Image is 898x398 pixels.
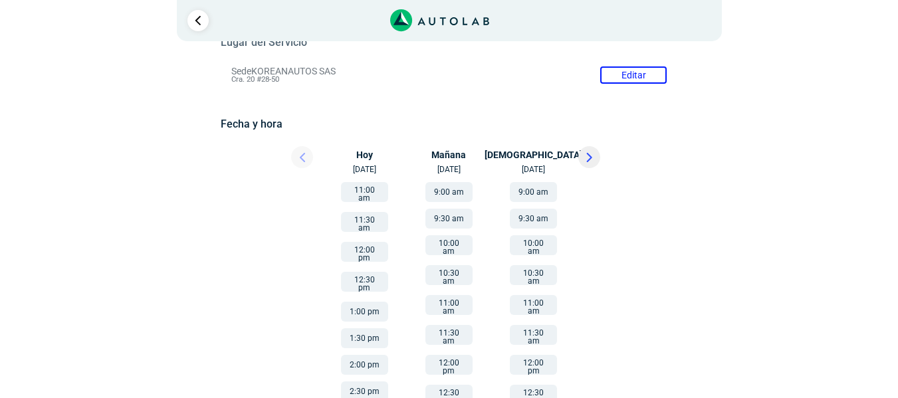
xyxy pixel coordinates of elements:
[425,295,473,315] button: 11:00 am
[341,355,388,375] button: 2:00 pm
[341,182,388,202] button: 11:00 am
[425,235,473,255] button: 10:00 am
[187,10,209,31] a: Ir al paso anterior
[510,295,557,315] button: 11:00 am
[221,118,677,130] h5: Fecha y hora
[425,209,473,229] button: 9:30 am
[341,328,388,348] button: 1:30 pm
[341,242,388,262] button: 12:00 pm
[510,182,557,202] button: 9:00 am
[425,355,473,375] button: 12:00 pm
[341,212,388,232] button: 11:30 am
[510,325,557,345] button: 11:30 am
[425,182,473,202] button: 9:00 am
[341,272,388,292] button: 12:30 pm
[510,355,557,375] button: 12:00 pm
[390,13,489,26] a: Link al sitio de autolab
[510,235,557,255] button: 10:00 am
[510,265,557,285] button: 10:30 am
[221,36,677,49] h5: Lugar del Servicio
[425,325,473,345] button: 11:30 am
[341,302,388,322] button: 1:00 pm
[510,209,557,229] button: 9:30 am
[425,265,473,285] button: 10:30 am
